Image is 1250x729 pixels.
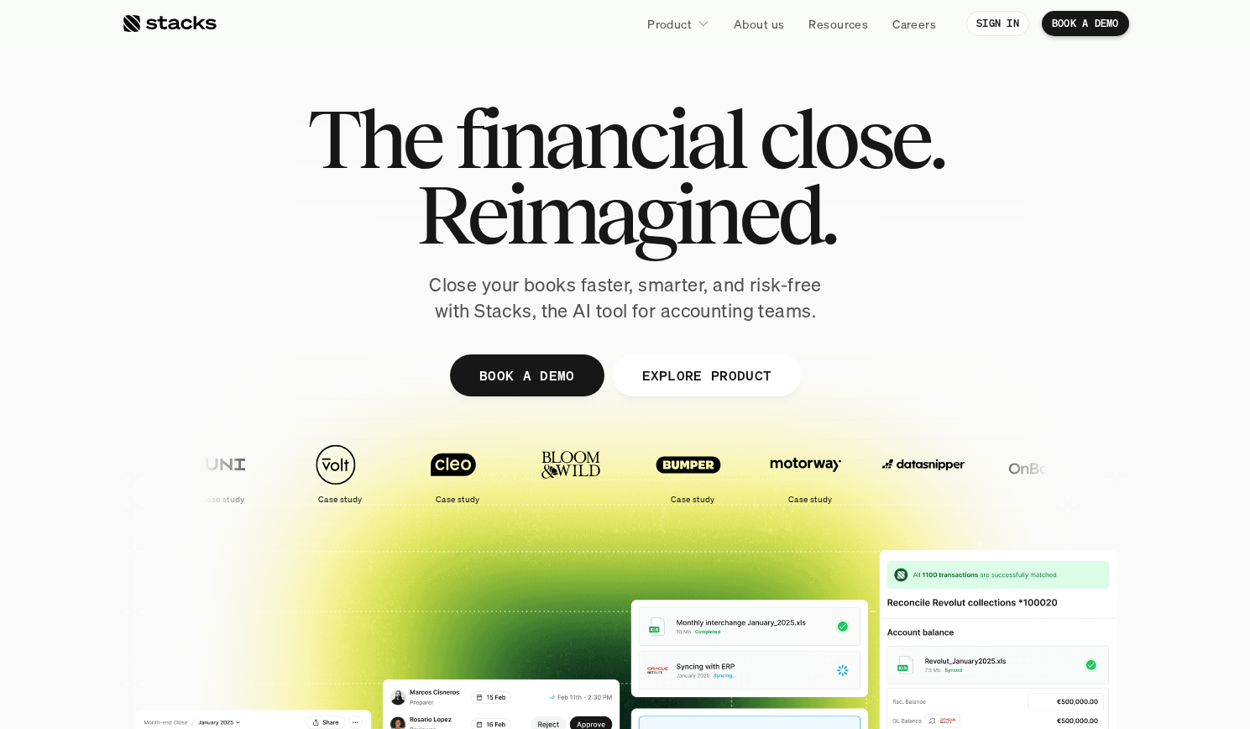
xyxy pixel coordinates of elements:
a: Resources [798,8,878,39]
a: SIGN IN [966,11,1029,36]
a: BOOK A DEMO [449,354,604,396]
p: SIGN IN [976,18,1019,29]
span: The [307,101,441,176]
p: Product [647,15,692,33]
h2: Case study [200,495,244,505]
h2: Case study [670,495,714,505]
p: Close your books faster, smarter, and risk-free with Stacks, the AI tool for accounting teams. [416,272,835,324]
span: close. [759,101,944,176]
p: About us [734,15,784,33]
span: Reimagined. [416,176,834,252]
p: BOOK A DEMO [479,363,574,387]
a: EXPLORE PRODUCT [612,354,801,396]
span: financial [455,101,745,176]
a: Case study [281,435,390,511]
h2: Case study [435,495,479,505]
p: Careers [892,15,936,33]
a: About us [724,8,794,39]
p: Resources [808,15,868,33]
h2: Case study [787,495,832,505]
p: BOOK A DEMO [1052,18,1119,29]
a: Case study [164,435,273,511]
a: Case study [751,435,860,511]
a: Careers [882,8,946,39]
a: BOOK A DEMO [1042,11,1129,36]
a: Case study [399,435,508,511]
h2: Case study [317,495,362,505]
p: EXPLORE PRODUCT [641,363,771,387]
a: Case study [634,435,743,511]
